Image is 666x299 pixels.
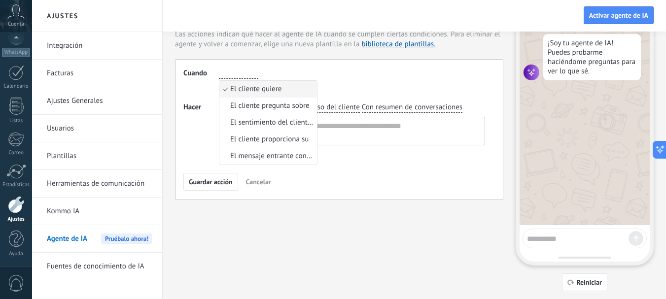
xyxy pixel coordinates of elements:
span: Cuenta [8,21,24,28]
li: Plantillas [32,142,162,170]
li: Integración [32,32,162,60]
span: El cliente pregunta sobre [230,101,310,111]
button: Activar agente de IA [584,6,654,24]
button: Cancelar [242,174,276,189]
li: Agente de IA [32,225,162,253]
a: Agente de IAPruébalo ahora! [47,225,152,253]
a: Kommo IA [47,198,152,225]
li: Usuarios [32,115,162,142]
span: Para eliminar el agente y volver a comenzar, elige una nueva plantilla en la [175,30,500,49]
div: Correo [2,150,31,156]
a: Facturas [47,60,152,87]
span: El cliente quiere [230,84,281,94]
button: Guardar acción [183,173,238,191]
span: Guardar acción [189,178,233,185]
a: Integración [47,32,152,60]
a: Usuarios [47,115,152,142]
a: Fuentes de conocimiento de IA [47,253,152,280]
span: El sentimiento del cliente es [230,118,314,128]
span: El cliente proporciona su [230,134,309,144]
span: Cuando [183,68,219,95]
button: Reiniciar [562,273,607,291]
button: Con permiso del cliente [285,102,359,113]
div: Estadísticas [2,182,31,188]
li: Facturas [32,60,162,87]
li: Ajustes Generales [32,87,162,115]
span: Activar agente de IA [589,12,648,19]
span: Con permiso del cliente [285,102,359,112]
li: Fuentes de conocimiento de IA [32,253,162,280]
span: Cancelar [246,178,271,185]
div: Ayuda [2,251,31,257]
a: Ajustes Generales [47,87,152,115]
button: Con resumen de conversaciones [362,102,462,113]
span: Con resumen de conversaciones [362,102,462,112]
img: agent icon [524,65,539,80]
span: Pruébalo ahora! [101,233,152,244]
span: Agente de IA [47,225,87,253]
div: ¡Soy tu agente de IA! Puedes probarme haciéndome preguntas para ver lo que sé. [543,34,641,80]
div: WhatsApp [2,48,30,57]
a: Plantillas [47,142,152,170]
li: Herramientas de comunicación [32,170,162,198]
span: El mensaje entrante contiene [230,151,314,161]
a: Herramientas de comunicación [47,170,152,198]
li: Kommo IA [32,198,162,225]
span: Las acciones indican qué hacer al agente de IA cuando se cumplen ciertas condiciones. [175,30,449,39]
div: Listas [2,118,31,124]
span: Hacer [183,102,219,161]
div: Ajustes [2,216,31,223]
a: biblioteca de plantillas. [361,39,435,49]
span: Reiniciar [576,279,602,286]
div: Calendario [2,83,31,90]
